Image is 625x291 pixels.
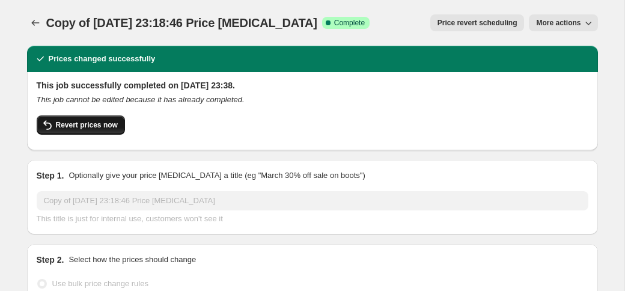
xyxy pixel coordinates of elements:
span: Use bulk price change rules [52,279,148,288]
p: Select how the prices should change [69,254,196,266]
h2: Prices changed successfully [49,53,156,65]
p: Optionally give your price [MEDICAL_DATA] a title (eg "March 30% off sale on boots") [69,170,365,182]
span: Complete [334,18,365,28]
h2: Step 1. [37,170,64,182]
h2: This job successfully completed on [DATE] 23:38. [37,79,588,91]
h2: Step 2. [37,254,64,266]
span: This title is just for internal use, customers won't see it [37,214,223,223]
span: Price revert scheduling [437,18,517,28]
button: Revert prices now [37,115,125,135]
i: This job cannot be edited because it has already completed. [37,95,245,104]
span: Copy of [DATE] 23:18:46 Price [MEDICAL_DATA] [46,16,317,29]
span: More actions [536,18,581,28]
button: Price change jobs [27,14,44,31]
button: Price revert scheduling [430,14,525,31]
span: Revert prices now [56,120,118,130]
button: More actions [529,14,597,31]
input: 30% off holiday sale [37,191,588,210]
